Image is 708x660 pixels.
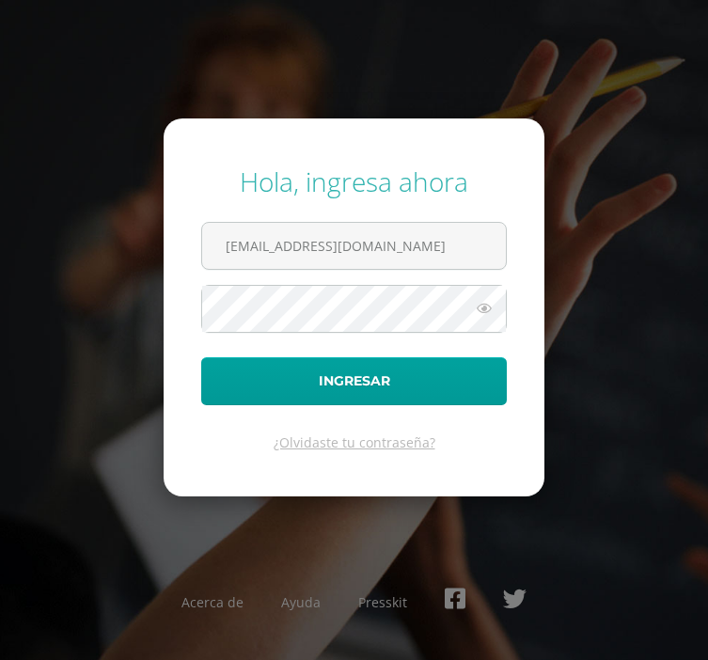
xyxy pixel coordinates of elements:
[201,164,507,199] div: Hola, ingresa ahora
[358,593,407,611] a: Presskit
[281,593,321,611] a: Ayuda
[202,223,506,269] input: Correo electrónico o usuario
[274,433,435,451] a: ¿Olvidaste tu contraseña?
[181,593,244,611] a: Acerca de
[201,357,507,405] button: Ingresar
